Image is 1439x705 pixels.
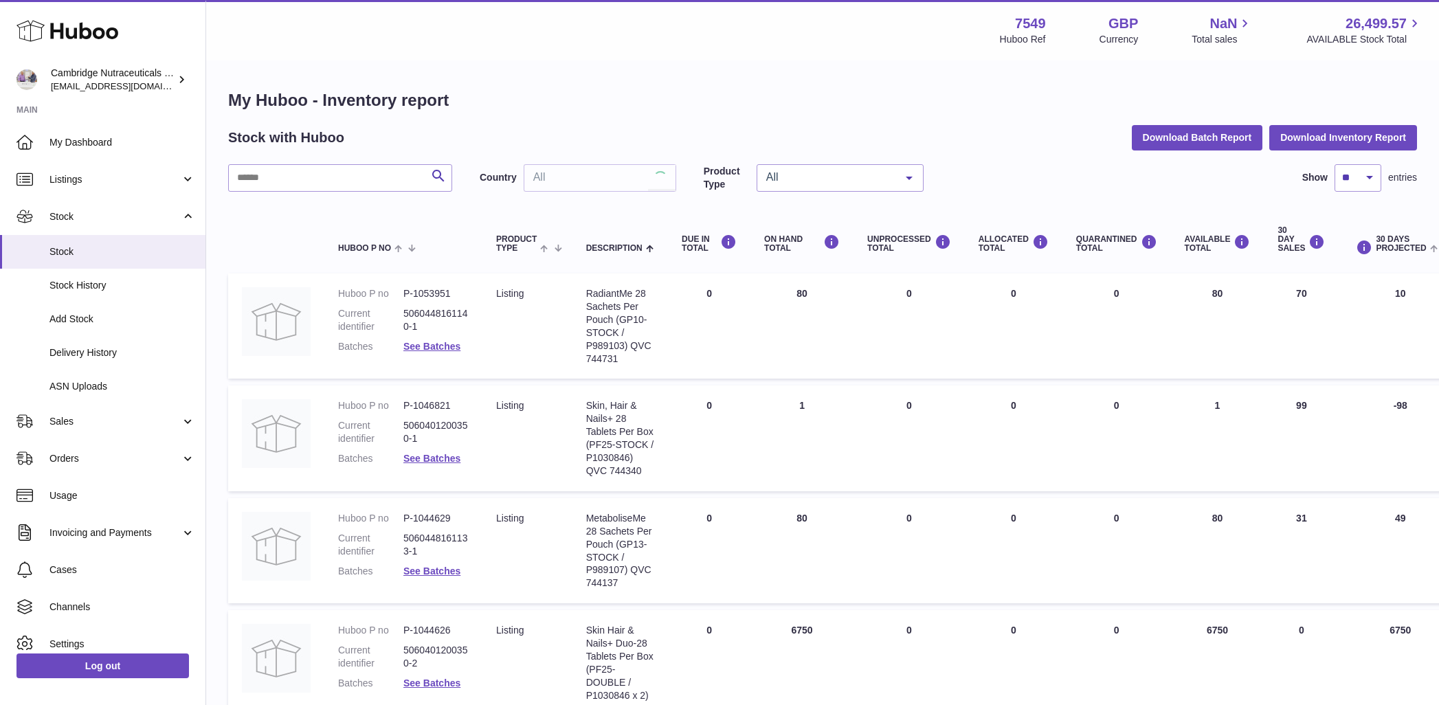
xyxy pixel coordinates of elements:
[242,287,311,356] img: product image
[49,173,181,186] span: Listings
[750,498,854,603] td: 80
[1388,171,1417,184] span: entries
[338,565,403,578] dt: Batches
[1171,498,1264,603] td: 80
[1171,273,1264,379] td: 80
[49,563,195,577] span: Cases
[496,235,537,253] span: Product Type
[49,380,195,393] span: ASN Uploads
[496,513,524,524] span: listing
[228,128,344,147] h2: Stock with Huboo
[1192,14,1253,46] a: NaN Total sales
[403,532,469,558] dd: 5060448161133-1
[1114,513,1119,524] span: 0
[1376,235,1426,253] span: 30 DAYS PROJECTED
[242,512,311,581] img: product image
[480,171,517,184] label: Country
[1209,14,1237,33] span: NaN
[338,512,403,525] dt: Huboo P no
[1185,234,1251,253] div: AVAILABLE Total
[668,273,750,379] td: 0
[403,453,460,464] a: See Batches
[1346,14,1407,33] span: 26,499.57
[1171,385,1264,491] td: 1
[16,69,37,90] img: qvc@camnutra.com
[403,644,469,670] dd: 5060401200350-2
[586,399,654,477] div: Skin, Hair & Nails+ 28 Tablets Per Box (PF25-STOCK / P1030846) QVC 744340
[1100,33,1139,46] div: Currency
[496,625,524,636] span: listing
[242,624,311,693] img: product image
[763,170,895,184] span: All
[338,287,403,300] dt: Huboo P no
[750,385,854,491] td: 1
[49,313,195,326] span: Add Stock
[979,234,1049,253] div: ALLOCATED Total
[867,234,951,253] div: UNPROCESSED Total
[403,678,460,689] a: See Batches
[49,415,181,428] span: Sales
[49,279,195,292] span: Stock History
[403,399,469,412] dd: P-1046821
[1192,33,1253,46] span: Total sales
[965,498,1062,603] td: 0
[704,165,750,191] label: Product Type
[586,512,654,590] div: MetaboliseMe 28 Sachets Per Pouch (GP13-STOCK / P989107) QVC 744137
[1108,14,1138,33] strong: GBP
[51,80,202,91] span: [EMAIL_ADDRESS][DOMAIN_NAME]
[1114,625,1119,636] span: 0
[1306,33,1423,46] span: AVAILABLE Stock Total
[49,601,195,614] span: Channels
[49,526,181,539] span: Invoicing and Payments
[338,244,391,253] span: Huboo P no
[338,677,403,690] dt: Batches
[764,234,840,253] div: ON HAND Total
[1114,400,1119,411] span: 0
[496,400,524,411] span: listing
[496,288,524,299] span: listing
[1264,385,1339,491] td: 99
[1015,14,1046,33] strong: 7549
[338,624,403,637] dt: Huboo P no
[49,136,195,149] span: My Dashboard
[49,210,181,223] span: Stock
[403,624,469,637] dd: P-1044626
[682,234,737,253] div: DUE IN TOTAL
[403,419,469,445] dd: 5060401200350-1
[1306,14,1423,46] a: 26,499.57 AVAILABLE Stock Total
[338,340,403,353] dt: Batches
[338,452,403,465] dt: Batches
[586,244,643,253] span: Description
[338,399,403,412] dt: Huboo P no
[51,67,175,93] div: Cambridge Nutraceuticals Ltd
[1264,273,1339,379] td: 70
[854,498,965,603] td: 0
[965,273,1062,379] td: 0
[49,489,195,502] span: Usage
[228,89,1417,111] h1: My Huboo - Inventory report
[338,307,403,333] dt: Current identifier
[403,287,469,300] dd: P-1053951
[338,532,403,558] dt: Current identifier
[49,245,195,258] span: Stock
[1000,33,1046,46] div: Huboo Ref
[1076,234,1157,253] div: QUARANTINED Total
[668,498,750,603] td: 0
[403,566,460,577] a: See Batches
[1302,171,1328,184] label: Show
[668,385,750,491] td: 0
[1264,498,1339,603] td: 31
[338,644,403,670] dt: Current identifier
[586,287,654,365] div: RadiantMe 28 Sachets Per Pouch (GP10-STOCK / P989103) QVC 744731
[854,385,965,491] td: 0
[49,452,181,465] span: Orders
[854,273,965,379] td: 0
[1132,125,1263,150] button: Download Batch Report
[16,653,189,678] a: Log out
[242,399,311,468] img: product image
[338,419,403,445] dt: Current identifier
[1114,288,1119,299] span: 0
[49,638,195,651] span: Settings
[750,273,854,379] td: 80
[49,346,195,359] span: Delivery History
